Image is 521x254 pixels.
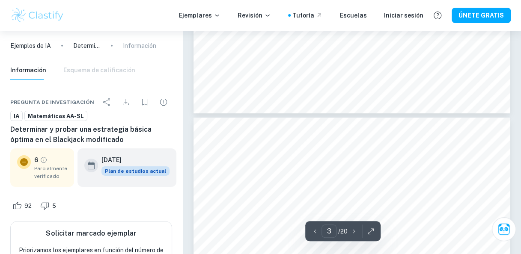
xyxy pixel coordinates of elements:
[10,7,65,24] img: Logotipo de Clastify
[458,10,504,21] font: ÚNETE GRATIS
[10,124,172,145] h6: Determinar y probar una estrategia básica óptima en el Blackjack modificado
[48,202,61,210] span: 5
[10,67,46,74] font: Información
[11,112,22,121] span: IA
[338,227,348,236] p: /
[38,199,61,213] div: Aversión
[430,8,445,23] button: Ayuda y comentarios
[492,217,516,241] button: Pregúntale a Clai
[238,11,262,20] font: Revisión
[340,228,348,235] font: 20
[10,111,23,121] a: IA
[101,166,170,176] div: Este ejemplar se basa en el plan de estudios actual. Siéntase libre de consultarlo para obtener i...
[24,111,87,121] a: Matemáticas AA-SL
[40,156,48,164] a: Grado parcialmente verificado
[179,11,212,20] font: Ejemplares
[123,41,156,50] p: Información
[10,41,51,50] a: Ejemplos de IA
[117,94,134,111] div: Descargar
[292,11,314,20] font: Tutoría
[98,94,116,111] div: Compartir
[10,199,36,213] div: Gustar
[10,98,94,106] span: Pregunta de investigación
[340,11,367,20] a: Escuelas
[155,94,172,111] div: Reportar problema
[73,41,101,50] p: Determinar y probar una estrategia básica óptima en el Blackjack modificado
[25,112,87,121] span: Matemáticas AA-SL
[384,11,423,20] a: Iniciar sesión
[101,166,170,176] span: Plan de estudios actual
[292,11,323,20] a: Tutoría
[136,94,153,111] div: Marcador
[101,155,163,165] h6: [DATE]
[34,165,67,180] span: Parcialmente verificado
[452,8,511,23] button: ÚNETE GRATIS
[34,155,38,165] p: 6
[46,228,136,239] h6: Solicitar marcado ejemplar
[20,202,36,210] span: 92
